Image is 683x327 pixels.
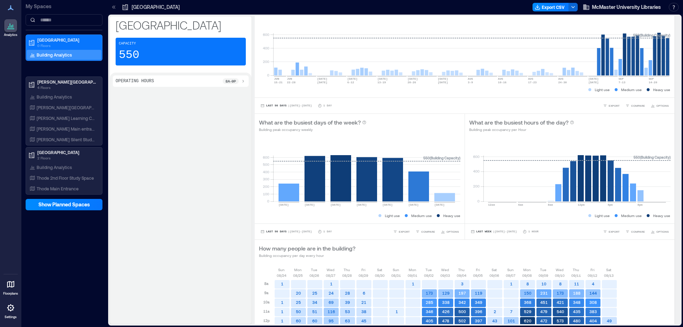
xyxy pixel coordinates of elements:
[607,318,612,323] text: 49
[557,318,564,323] text: 573
[377,81,386,84] text: 13-19
[396,309,398,314] text: 1
[263,177,269,181] tspan: 300
[296,309,301,314] text: 50
[442,300,450,305] text: 338
[326,273,335,278] p: 08/27
[330,281,333,286] text: 1
[37,137,96,142] p: [PERSON_NAME] Silent Study Floor
[267,199,269,203] tspan: 0
[573,318,581,323] text: 480
[548,203,553,206] text: 8am
[408,273,417,278] p: 09/01
[259,102,313,109] button: Last 90 Days |[DATE]-[DATE]
[446,230,459,234] span: OPTIONS
[409,267,416,273] p: Mon
[595,87,610,93] p: Light use
[296,291,301,295] text: 20
[37,79,97,85] p: [PERSON_NAME][GEOGRAPHIC_DATA]
[425,267,432,273] p: Tue
[469,127,574,132] p: Building peak occupancy per Hour
[323,230,332,234] p: 1 Day
[653,213,670,218] p: Heavy use
[434,203,445,206] text: [DATE]
[602,102,621,109] button: EXPORT
[259,118,361,127] p: What are the busiest days of the week?
[507,267,514,273] p: Sun
[317,77,327,80] text: [DATE]
[116,18,246,32] p: [GEOGRAPHIC_DATA]
[263,184,269,189] tspan: 200
[492,318,497,323] text: 43
[37,164,72,170] p: Building Analytics
[539,273,548,278] p: 09/09
[608,203,613,206] text: 4pm
[287,81,296,84] text: 22-28
[459,309,466,314] text: 500
[528,77,534,80] text: AUG
[263,155,269,159] tspan: 600
[281,318,284,323] text: 1
[2,17,20,39] a: Analytics
[473,169,479,173] tspan: 400
[382,203,393,206] text: [DATE]
[524,309,531,314] text: 529
[619,81,625,84] text: 7-13
[518,203,523,206] text: 4am
[263,162,269,167] tspan: 500
[426,309,433,314] text: 346
[392,228,411,235] button: EXPORT
[377,77,388,80] text: [DATE]
[408,203,419,206] text: [DATE]
[540,300,548,305] text: 451
[393,267,399,273] p: Sun
[473,273,483,278] p: 09/05
[439,228,460,235] button: OPTIONS
[116,78,154,84] p: Operating Hours
[37,126,96,132] p: [PERSON_NAME] Main entrance
[296,318,301,323] text: 60
[492,267,497,273] p: Sat
[588,81,599,84] text: [DATE]
[656,104,669,108] span: OPTIONS
[363,291,365,295] text: 6
[391,273,401,278] p: 08/31
[263,299,270,305] p: 10a
[2,299,19,321] a: Settings
[524,300,531,305] text: 368
[119,41,136,47] p: Capacity
[414,228,436,235] button: COMPARE
[609,230,620,234] span: EXPORT
[312,318,317,323] text: 60
[510,281,513,286] text: 1
[37,52,72,58] p: Building Analytics
[312,300,317,305] text: 34
[488,203,495,206] text: 12am
[443,213,460,218] p: Heavy use
[559,281,562,286] text: 8
[361,309,366,314] text: 38
[426,291,433,295] text: 173
[637,203,643,206] text: 8pm
[37,43,97,48] p: 0 Floors
[328,309,335,314] text: 116
[477,199,479,203] tspan: 0
[287,77,292,80] text: JUN
[37,175,94,181] p: Thode 2nd Floor Study Space
[591,267,594,273] p: Fri
[475,291,482,295] text: 119
[473,184,479,188] tspan: 200
[469,228,518,235] button: Last Week |[DATE]-[DATE]
[510,309,513,314] text: 7
[489,273,499,278] p: 09/06
[259,228,313,235] button: Last 90 Days |[DATE]-[DATE]
[37,37,97,43] p: [GEOGRAPHIC_DATA]
[263,46,269,50] tspan: 400
[26,199,102,210] button: Show Planned Spaces
[263,192,269,196] tspan: 100
[342,273,352,278] p: 08/28
[653,87,670,93] p: Heavy use
[274,77,279,80] text: JUN
[361,267,365,273] p: Fri
[309,273,319,278] p: 08/26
